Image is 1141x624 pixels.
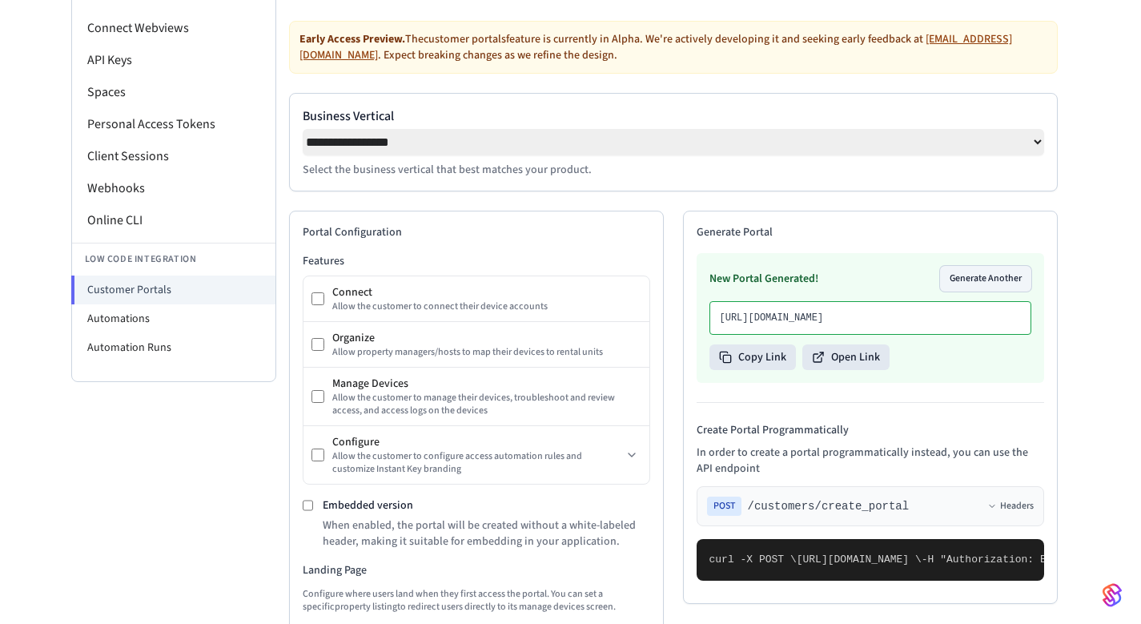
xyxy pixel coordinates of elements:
li: Connect Webviews [72,12,275,44]
span: curl -X POST \ [709,554,797,566]
li: Webhooks [72,172,275,204]
li: Spaces [72,76,275,108]
p: When enabled, the portal will be created without a white-labeled header, making it suitable for e... [323,517,650,550]
div: Allow the customer to connect their device accounts [332,300,641,313]
div: Allow the customer to manage their devices, troubleshoot and review access, and access logs on th... [332,392,641,417]
button: Open Link [802,344,890,370]
button: Generate Another [940,266,1031,292]
div: Configure [332,434,622,450]
span: POST [707,497,741,516]
li: Client Sessions [72,140,275,172]
p: [URL][DOMAIN_NAME] [720,312,1021,324]
span: [URL][DOMAIN_NAME] \ [797,554,922,566]
img: SeamLogoGradient.69752ec5.svg [1103,582,1122,608]
h2: Generate Portal [697,224,1044,240]
a: [EMAIL_ADDRESS][DOMAIN_NAME] [299,31,1012,63]
li: Automation Runs [72,333,275,362]
li: Online CLI [72,204,275,236]
h4: Create Portal Programmatically [697,422,1044,438]
p: Select the business vertical that best matches your product. [303,162,1044,178]
div: Connect [332,284,641,300]
div: The customer portals feature is currently in Alpha. We're actively developing it and seeking earl... [289,21,1058,74]
h3: New Portal Generated! [709,271,818,287]
button: Headers [987,500,1034,513]
div: Manage Devices [332,376,641,392]
span: /customers/create_portal [748,498,910,514]
h3: Features [303,253,650,269]
div: Organize [332,330,641,346]
div: Allow property managers/hosts to map their devices to rental units [332,346,641,359]
p: Configure where users land when they first access the portal. You can set a specific property lis... [303,588,650,614]
li: Automations [72,304,275,333]
h3: Landing Page [303,562,650,578]
button: Copy Link [709,344,796,370]
strong: Early Access Preview. [299,31,405,47]
label: Embedded version [323,497,413,513]
li: Customer Portals [71,276,275,304]
h2: Portal Configuration [303,224,650,240]
li: Low Code Integration [72,243,275,276]
p: In order to create a portal programmatically instead, you can use the API endpoint [697,445,1044,477]
li: API Keys [72,44,275,76]
li: Personal Access Tokens [72,108,275,140]
label: Business Vertical [303,107,1044,126]
div: Allow the customer to configure access automation rules and customize Instant Key branding [332,450,622,476]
